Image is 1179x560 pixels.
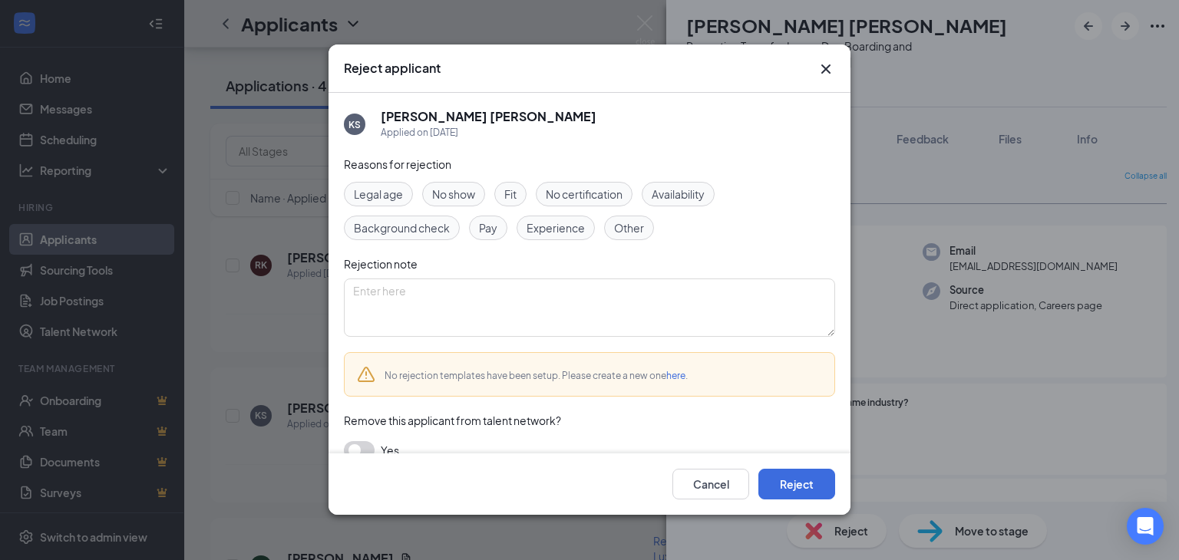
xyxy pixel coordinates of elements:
span: Pay [479,219,497,236]
div: Applied on [DATE] [381,125,596,140]
span: No show [432,186,475,203]
h5: [PERSON_NAME] [PERSON_NAME] [381,108,596,125]
div: KS [348,118,361,131]
span: Background check [354,219,450,236]
span: Fit [504,186,517,203]
span: Remove this applicant from talent network? [344,413,561,427]
svg: Warning [357,365,375,384]
span: Experience [527,219,585,236]
span: Legal age [354,186,403,203]
svg: Cross [817,60,835,78]
span: No rejection templates have been setup. Please create a new one . [385,370,688,381]
span: Availability [652,186,705,203]
div: Open Intercom Messenger [1127,508,1164,545]
a: here [666,370,685,381]
span: Rejection note [344,257,418,271]
span: Other [614,219,644,236]
span: No certification [546,186,623,203]
span: Yes [381,441,399,460]
span: Reasons for rejection [344,157,451,171]
button: Reject [758,469,835,500]
button: Cancel [672,469,749,500]
button: Close [817,60,835,78]
h3: Reject applicant [344,60,441,77]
